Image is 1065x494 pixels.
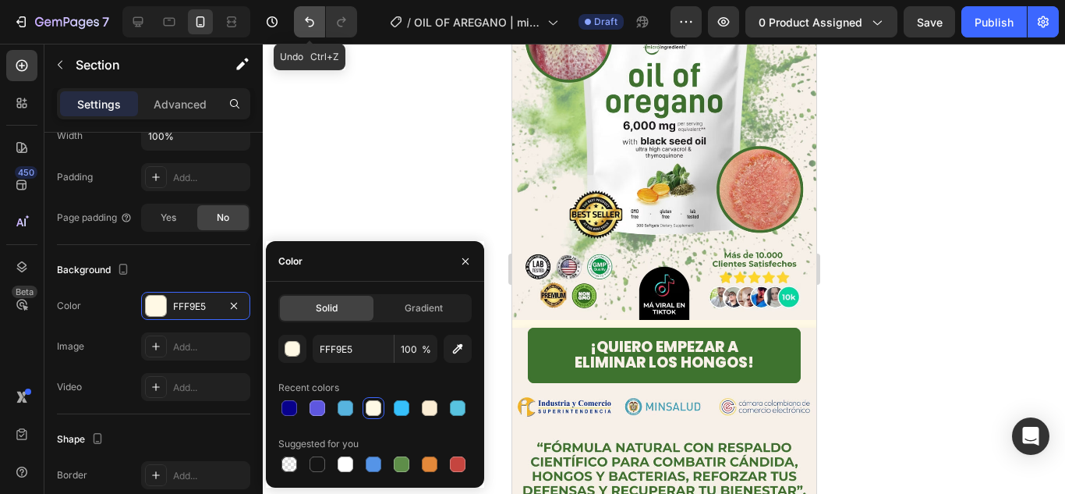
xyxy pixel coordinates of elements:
span: Save [917,16,943,29]
div: Add... [173,469,246,483]
div: Add... [173,171,246,185]
div: Page padding [57,211,133,225]
span: Solid [316,301,338,315]
button: Save [904,6,955,37]
div: Add... [173,381,246,395]
p: Settings [77,96,121,112]
p: Advanced [154,96,207,112]
div: Add... [173,340,246,354]
input: Eg: FFFFFF [313,335,394,363]
div: Color [57,299,81,313]
span: No [217,211,229,225]
div: Beta [12,286,37,298]
span: % [422,343,431,357]
div: Background [57,260,133,281]
iframe: Design area [512,44,816,494]
input: Auto [142,122,249,150]
div: Open Intercom Messenger [1012,418,1049,455]
div: Suggested for you [278,437,359,451]
div: Video [57,380,82,394]
p: 7 [102,12,109,31]
span: / [407,14,411,30]
div: Border [57,468,87,482]
div: 450 [15,166,37,179]
div: FFF9E5 [173,300,218,314]
div: Undo/Redo [294,6,357,37]
span: OIL OF AREGANO | micro ingredients [414,14,541,30]
div: Shape [57,429,107,450]
span: Gradient [405,301,443,315]
span: Draft [594,15,617,29]
div: Publish [975,14,1014,30]
div: Padding [57,170,93,184]
p: Section [76,55,203,74]
div: Width [57,129,83,143]
span: Yes [161,211,176,225]
div: Color [278,254,303,268]
span: 0 product assigned [759,14,862,30]
button: Publish [961,6,1027,37]
div: Image [57,339,84,354]
div: Recent colors [278,381,339,395]
button: 7 [6,6,116,37]
button: 0 product assigned [745,6,897,37]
